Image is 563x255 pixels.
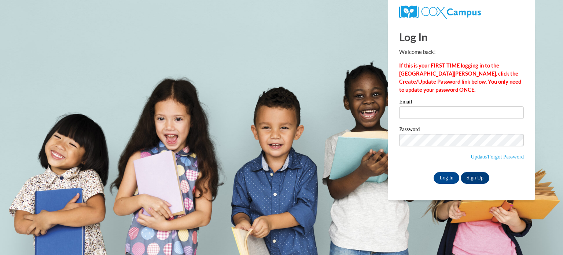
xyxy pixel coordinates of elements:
[399,6,481,19] img: COX Campus
[461,172,489,184] a: Sign Up
[399,62,521,93] strong: If this is your FIRST TIME logging in to the [GEOGRAPHIC_DATA][PERSON_NAME], click the Create/Upd...
[399,99,524,106] label: Email
[399,127,524,134] label: Password
[399,48,524,56] p: Welcome back!
[399,8,481,15] a: COX Campus
[471,154,524,160] a: Update/Forgot Password
[434,172,459,184] input: Log In
[399,29,524,44] h1: Log In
